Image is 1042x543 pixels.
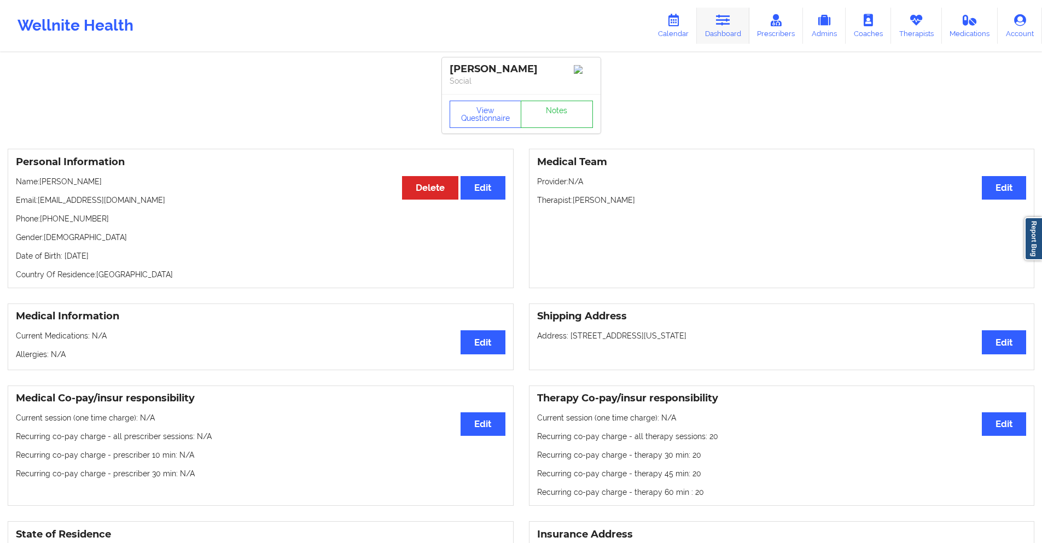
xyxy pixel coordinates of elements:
h3: Therapy Co-pay/insur responsibility [537,392,1027,405]
h3: Medical Information [16,310,505,323]
button: Edit [982,412,1026,436]
div: [PERSON_NAME] [450,63,593,75]
p: Gender: [DEMOGRAPHIC_DATA] [16,232,505,243]
h3: Personal Information [16,156,505,168]
p: Current Medications: N/A [16,330,505,341]
p: Recurring co-pay charge - therapy 30 min : 20 [537,449,1027,460]
a: Notes [521,101,593,128]
h3: Shipping Address [537,310,1027,323]
a: Report Bug [1024,217,1042,260]
p: Name: [PERSON_NAME] [16,176,505,187]
h3: Medical Co-pay/insur responsibility [16,392,505,405]
h3: Insurance Address [537,528,1027,541]
a: Account [998,8,1042,44]
a: Prescribers [749,8,804,44]
button: Delete [402,176,458,200]
button: Edit [982,176,1026,200]
a: Dashboard [697,8,749,44]
a: Calendar [650,8,697,44]
button: Edit [461,176,505,200]
a: Admins [803,8,846,44]
p: Current session (one time charge): N/A [537,412,1027,423]
p: Recurring co-pay charge - prescriber 10 min : N/A [16,449,505,460]
p: Social [450,75,593,86]
p: Country Of Residence: [GEOGRAPHIC_DATA] [16,269,505,280]
p: Provider: N/A [537,176,1027,187]
p: Date of Birth: [DATE] [16,250,505,261]
a: Coaches [846,8,891,44]
button: Edit [982,330,1026,354]
h3: Medical Team [537,156,1027,168]
p: Address: [STREET_ADDRESS][US_STATE] [537,330,1027,341]
p: Email: [EMAIL_ADDRESS][DOMAIN_NAME] [16,195,505,206]
img: Image%2Fplaceholer-image.png [574,65,593,74]
p: Recurring co-pay charge - all prescriber sessions : N/A [16,431,505,442]
p: Recurring co-pay charge - therapy 45 min : 20 [537,468,1027,479]
p: Allergies: N/A [16,349,505,360]
button: Edit [461,330,505,354]
p: Recurring co-pay charge - prescriber 30 min : N/A [16,468,505,479]
button: View Questionnaire [450,101,522,128]
a: Medications [942,8,998,44]
p: Current session (one time charge): N/A [16,412,505,423]
button: Edit [461,412,505,436]
h3: State of Residence [16,528,505,541]
p: Recurring co-pay charge - all therapy sessions : 20 [537,431,1027,442]
p: Phone: [PHONE_NUMBER] [16,213,505,224]
p: Recurring co-pay charge - therapy 60 min : 20 [537,487,1027,498]
p: Therapist: [PERSON_NAME] [537,195,1027,206]
a: Therapists [891,8,942,44]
